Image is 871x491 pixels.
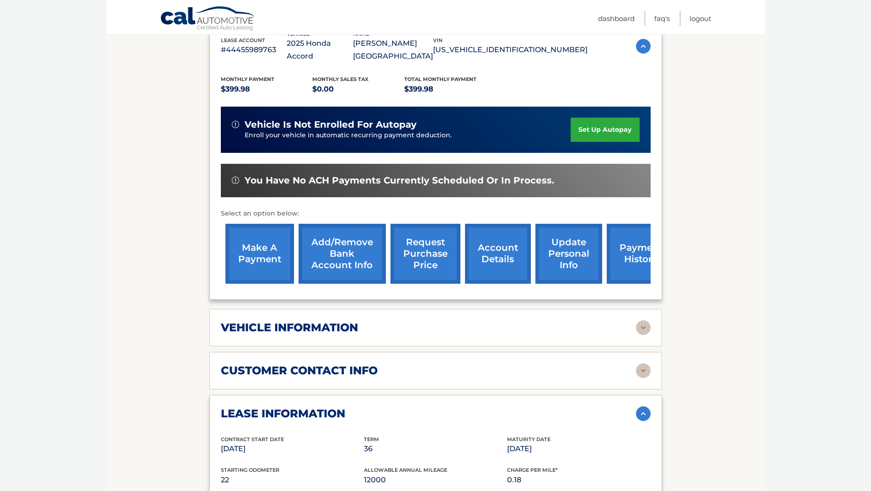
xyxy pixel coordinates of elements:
[689,11,711,26] a: Logout
[299,224,386,284] a: Add/Remove bank account info
[245,130,571,140] p: Enroll your vehicle in automatic recurring payment deduction.
[364,442,507,455] p: 36
[404,76,476,82] span: Total Monthly Payment
[221,83,313,96] p: $399.98
[221,208,651,219] p: Select an option below:
[433,43,588,56] p: [US_VEHICLE_IDENTIFICATION_NUMBER]
[221,407,345,421] h2: lease information
[636,39,651,54] img: accordion-active.svg
[654,11,670,26] a: FAQ's
[636,320,651,335] img: accordion-rest.svg
[221,37,265,43] span: lease account
[232,121,239,128] img: alert-white.svg
[221,43,287,56] p: #44455989763
[571,118,639,142] a: set up autopay
[535,224,602,284] a: update personal info
[221,436,284,442] span: Contract Start Date
[507,474,650,486] p: 0.18
[507,467,558,473] span: Charge Per Mile*
[507,442,650,455] p: [DATE]
[221,364,378,378] h2: customer contact info
[245,119,417,130] span: vehicle is not enrolled for autopay
[221,76,274,82] span: Monthly Payment
[390,224,460,284] a: request purchase price
[465,224,531,284] a: account details
[404,83,496,96] p: $399.98
[364,467,447,473] span: Allowable Annual Mileage
[598,11,635,26] a: Dashboard
[353,37,433,63] p: [PERSON_NAME][GEOGRAPHIC_DATA]
[607,224,675,284] a: payment history
[312,83,404,96] p: $0.00
[433,37,443,43] span: vin
[225,224,294,284] a: make a payment
[636,363,651,378] img: accordion-rest.svg
[507,436,550,442] span: Maturity Date
[364,474,507,486] p: 12000
[160,6,256,32] a: Cal Automotive
[312,76,369,82] span: Monthly sales Tax
[245,175,554,186] span: You have no ACH payments currently scheduled or in process.
[221,467,279,473] span: Starting Odometer
[221,321,358,335] h2: vehicle information
[221,474,364,486] p: 22
[287,37,353,63] p: 2025 Honda Accord
[221,442,364,455] p: [DATE]
[636,406,651,421] img: accordion-active.svg
[364,436,379,442] span: Term
[232,177,239,184] img: alert-white.svg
